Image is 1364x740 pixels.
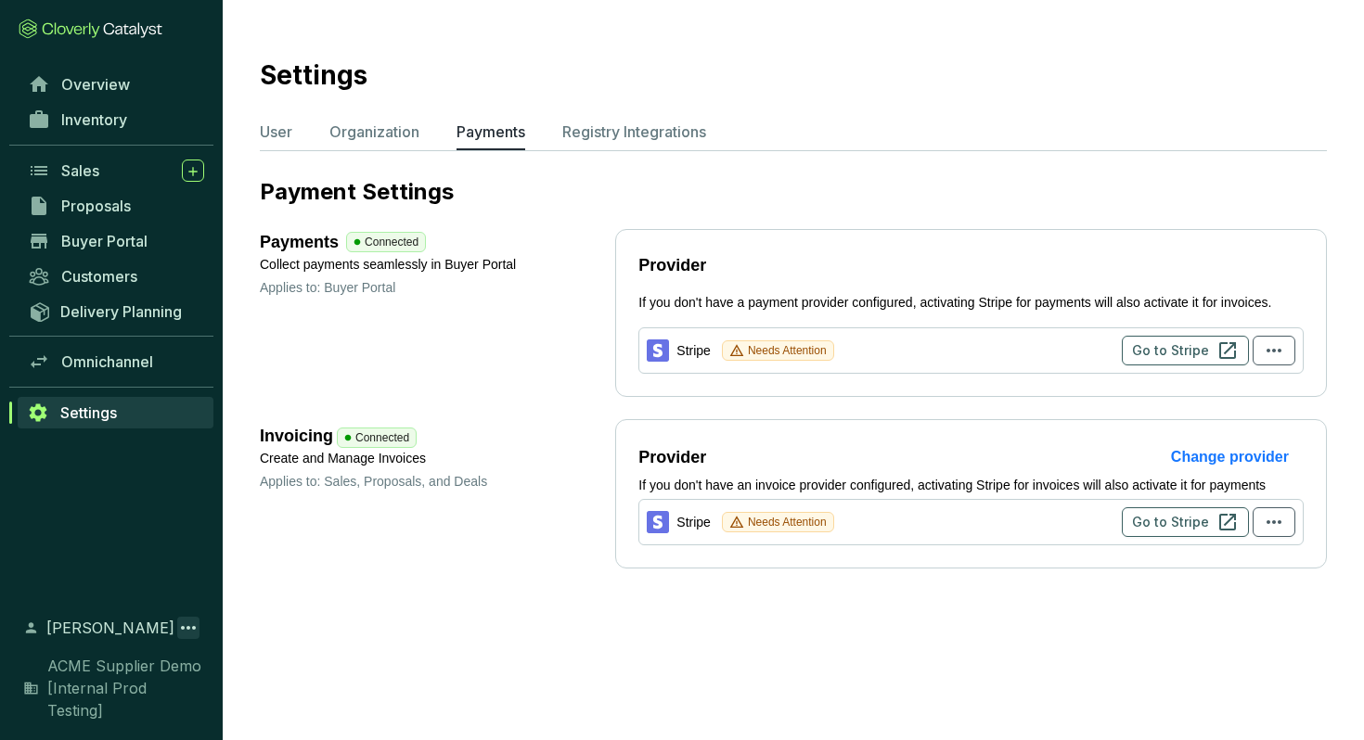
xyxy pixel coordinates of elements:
p: Registry Integrations [562,121,706,143]
a: Sales [19,155,213,186]
span: Go to Stripe [1132,341,1209,360]
span: Proposals [61,197,131,215]
a: Omnichannel [19,346,213,377]
span: Connected [365,233,418,251]
span: Inventory [61,110,127,129]
h3: Provider [638,444,706,470]
h2: Settings [260,56,367,95]
span: Buyer Portal [61,232,148,250]
button: Change provider [1156,442,1304,472]
span: Change provider [1171,446,1289,468]
span: Stripe [676,513,711,532]
p: Applies to: Sales, Proposals, and Deals [260,472,615,491]
span: Needs Attention [748,341,827,360]
p: Applies to: Buyer Portal [260,278,615,297]
a: Inventory [19,104,213,135]
a: Proposals [19,190,213,222]
p: User [260,121,292,143]
h3: Provider [638,252,1304,278]
a: Settings [18,397,213,428]
span: Customers [61,267,137,286]
button: Go to Stripe [1122,336,1249,365]
p: Payment Settings [260,177,1327,207]
span: Go to Stripe [1132,513,1209,531]
a: Customers [19,261,213,292]
span: Sales [61,161,99,180]
span: Payments [260,229,339,255]
span: Stripe [676,341,711,361]
p: If you don't have an invoice provider configured, activating Stripe for invoices will also activa... [638,476,1304,495]
a: Delivery Planning [19,296,213,326]
p: If you don't have a payment provider configured, activating Stripe for payments will also activat... [638,293,1304,313]
p: Collect payments seamlessly in Buyer Portal [260,255,615,274]
span: ACME Supplier Demo [Internal Prod Testing] [47,655,204,721]
span: Settings [60,403,117,422]
span: Connected [355,428,409,447]
span: Needs Attention [748,513,827,531]
button: Go to Stripe [1122,507,1249,537]
span: Invoicing [260,427,333,445]
p: Organization [329,121,419,143]
span: [PERSON_NAME] [46,617,174,639]
a: Buyer Portal [19,225,213,257]
p: Create and Manage Invoices [260,449,615,468]
span: Omnichannel [61,352,153,371]
p: Payments [457,121,525,143]
span: Overview [61,75,130,94]
span: Delivery Planning [60,302,182,321]
a: Overview [19,69,213,100]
